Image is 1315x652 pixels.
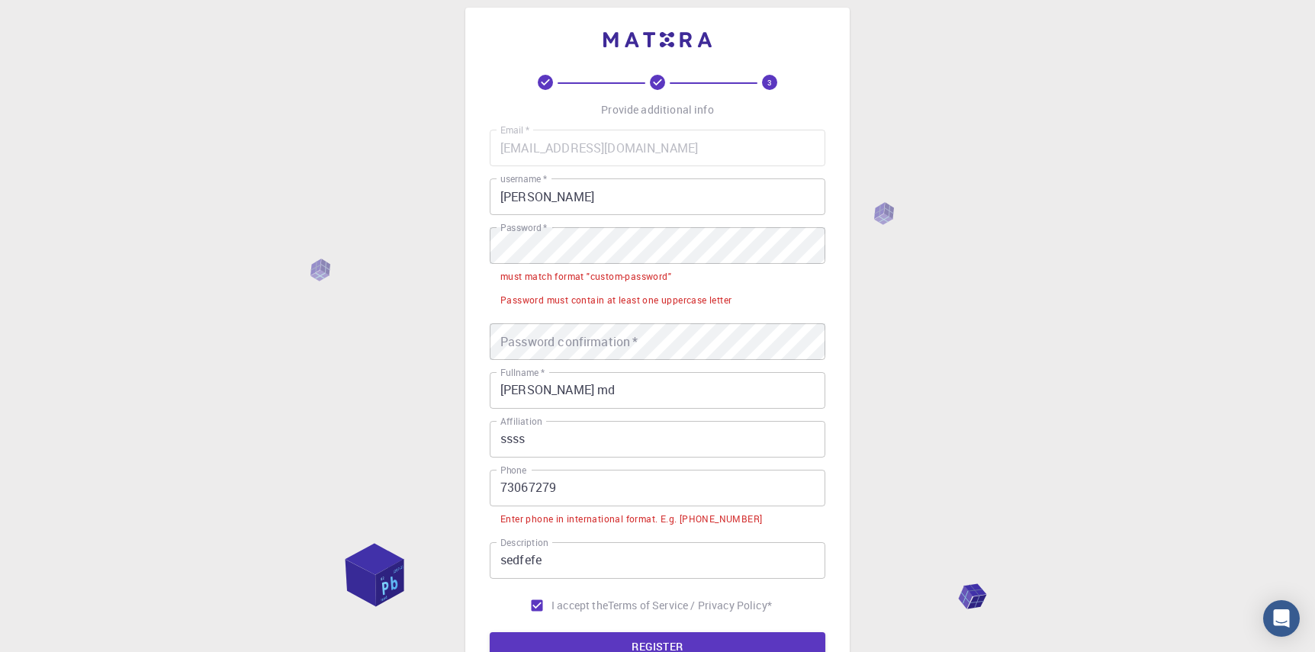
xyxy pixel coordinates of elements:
[1263,600,1300,637] div: Open Intercom Messenger
[500,221,547,234] label: Password
[500,536,548,549] label: Description
[608,598,772,613] a: Terms of Service / Privacy Policy*
[767,77,772,88] text: 3
[500,415,542,428] label: Affiliation
[608,598,772,613] p: Terms of Service / Privacy Policy *
[601,102,713,117] p: Provide additional info
[500,269,671,284] div: must match format "custom-password"
[551,598,608,613] span: I accept the
[500,464,526,477] label: Phone
[500,366,545,379] label: Fullname
[500,172,547,185] label: username
[500,512,762,527] div: Enter phone in international format. E.g. [PHONE_NUMBER]
[500,293,731,308] div: Password must contain at least one uppercase letter
[500,124,529,137] label: Email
